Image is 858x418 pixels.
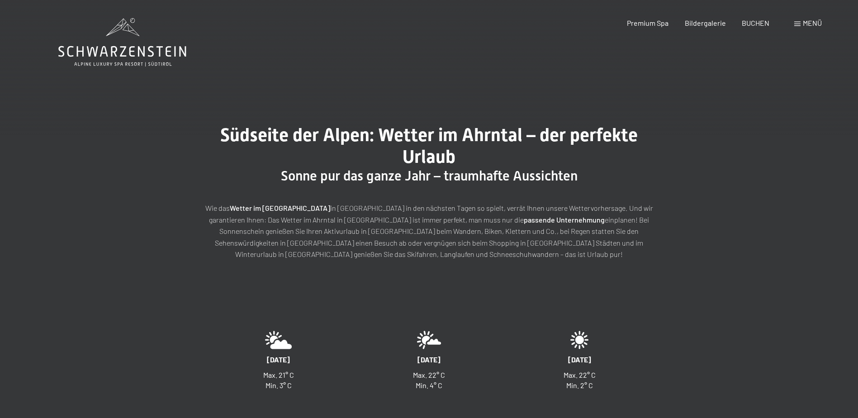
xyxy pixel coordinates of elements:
[220,124,638,167] span: Südseite der Alpen: Wetter im Ahrntal – der perfekte Urlaub
[803,19,822,27] span: Menü
[685,19,726,27] a: Bildergalerie
[742,19,769,27] a: BUCHEN
[265,381,292,389] span: Min. 3° C
[281,168,578,184] span: Sonne pur das ganze Jahr – traumhafte Aussichten
[627,19,668,27] a: Premium Spa
[568,355,591,364] span: [DATE]
[416,381,442,389] span: Min. 4° C
[267,355,290,364] span: [DATE]
[417,355,441,364] span: [DATE]
[413,370,445,379] span: Max. 22° C
[203,202,655,260] p: Wie das in [GEOGRAPHIC_DATA] in den nächsten Tagen so spielt, verrät Ihnen unsere Wettervorhersag...
[230,204,330,212] strong: Wetter im [GEOGRAPHIC_DATA]
[524,215,605,224] strong: passende Unternehmung
[566,381,593,389] span: Min. 2° C
[564,370,596,379] span: Max. 22° C
[263,370,294,379] span: Max. 21° C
